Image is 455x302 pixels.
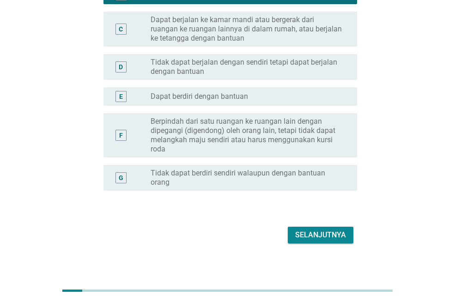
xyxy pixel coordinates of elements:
label: Dapat berjalan ke kamar mandi atau bergerak dari ruangan ke ruangan lainnya di dalam rumah, atau ... [151,15,342,43]
label: Dapat berdiri dengan bantuan [151,92,248,101]
div: C [119,24,123,34]
div: G [119,173,123,182]
label: Tidak dapat berdiri sendiri walaupun dengan bantuan orang [151,169,342,187]
div: D [119,62,123,72]
div: E [119,91,123,101]
label: Berpindah dari satu ruangan ke ruangan lain dengan dipegangi (digendong) oleh orang lain, tetapi ... [151,117,342,154]
div: F [119,130,123,140]
label: Tidak dapat berjalan dengan sendiri tetapi dapat berjalan dengan bantuan [151,58,342,76]
div: Selanjutnya [295,230,346,241]
button: Selanjutnya [288,227,353,243]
